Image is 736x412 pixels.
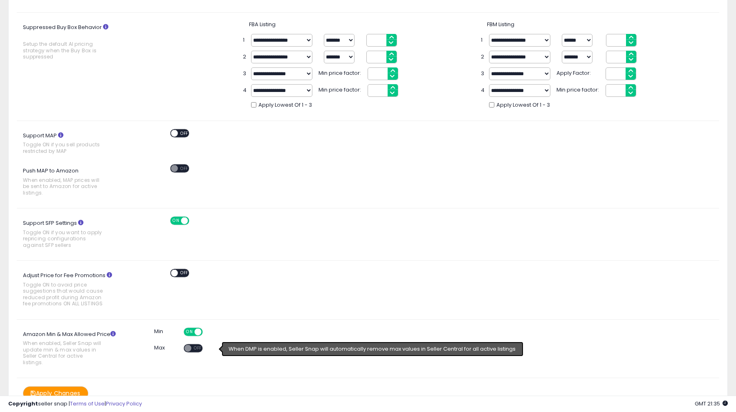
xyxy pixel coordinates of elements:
[17,269,123,311] label: Adjust Price for Fee Promotions
[481,36,485,44] span: 1
[202,328,215,335] span: OFF
[243,36,247,44] span: 1
[223,343,522,355] div: When DMP is enabled, Seller Snap will automatically remove max values in Seller Central for all a...
[23,177,103,196] span: When enabled, MAP prices will be sent to Amazon for active listings.
[154,328,163,336] label: Min
[319,67,364,77] span: Min price factor:
[178,130,191,137] span: OFF
[17,164,123,200] label: Push MAP to Amazon
[178,165,191,172] span: OFF
[17,129,123,159] label: Support MAP
[185,328,195,335] span: ON
[556,84,601,94] span: Min price factor:
[496,101,550,109] span: Apply Lowest Of 1 - 3
[106,400,142,408] a: Privacy Policy
[258,101,312,109] span: Apply Lowest Of 1 - 3
[23,141,103,154] span: Toggle ON if you sell products restricted by MAP
[23,41,103,60] span: Setup the default AI pricing strategy when the Buy Box is suppressed
[17,21,123,64] label: Suppressed Buy Box Behavior
[319,84,364,94] span: Min price factor:
[17,217,123,252] label: Support SFP Settings
[8,400,142,408] div: seller snap | |
[23,229,103,248] span: Toggle ON if you want to apply repricing configurations against SFP sellers
[243,87,247,94] span: 4
[23,340,103,365] span: When enabled, Seller Snap will update min & max values in Seller Central for active listings.
[188,217,201,224] span: OFF
[23,282,103,307] span: Toggle ON to avoid price suggestions that would cause reduced profit during Amazon fee promotions...
[23,386,88,401] button: Apply Changes
[695,400,728,408] span: 2025-10-6 21:35 GMT
[17,328,123,369] label: Amazon Min & Max Allowed Price
[481,87,485,94] span: 4
[556,67,601,77] span: Apply Factor:
[154,344,165,352] label: Max
[243,70,247,78] span: 3
[8,400,38,408] strong: Copyright
[243,53,247,61] span: 2
[171,217,181,224] span: ON
[249,20,276,28] span: FBA Listing
[70,400,105,408] a: Terms of Use
[481,53,485,61] span: 2
[191,345,204,352] span: OFF
[178,270,191,277] span: OFF
[487,20,514,28] span: FBM Listing
[481,70,485,78] span: 3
